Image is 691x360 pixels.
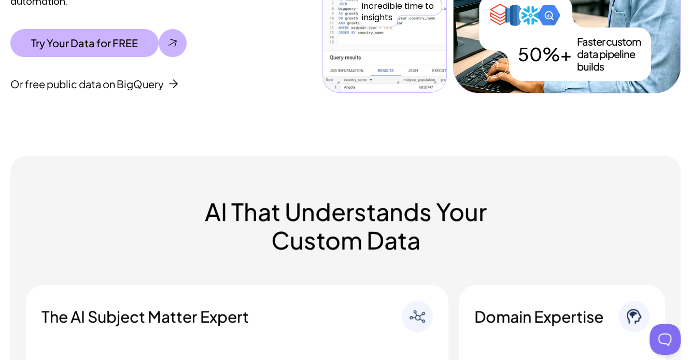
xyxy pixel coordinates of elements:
p: Faster custom data pipeline builds [577,35,654,73]
h3: The AI Subject Matter Expert [41,307,402,326]
iframe: Toggle Customer Support [650,324,681,355]
a: Try Your Data for FREE [10,29,187,57]
p: 50%+ [518,43,572,65]
h2: AI That Understands Your Custom Data [170,197,522,254]
p: Try Your Data for FREE [31,37,138,49]
p: Or free public data on BigQuery [10,78,164,90]
h3: Domain Expertise [474,307,618,326]
a: Or free public data on BigQuery [10,78,178,90]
